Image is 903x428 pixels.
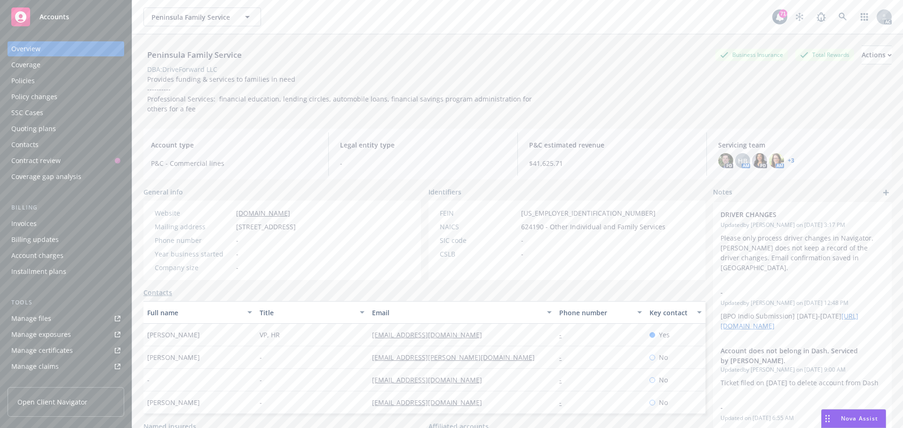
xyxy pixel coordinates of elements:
[143,301,256,324] button: Full name
[713,187,732,198] span: Notes
[143,49,246,61] div: Peninsula Family Service
[8,105,124,120] a: SSC Cases
[880,187,892,198] a: add
[11,153,61,168] div: Contract review
[529,158,695,168] span: $41,625.71
[260,375,262,385] span: -
[340,140,506,150] span: Legal entity type
[236,209,290,218] a: [DOMAIN_NAME]
[155,208,232,218] div: Website
[8,216,124,231] a: Invoices
[11,57,40,72] div: Coverage
[713,280,892,338] div: -Updatedby [PERSON_NAME] on [DATE] 12:48 PM[BPO Indio Submission] [DATE]-[DATE][URL][DOMAIN_NAME]
[11,311,51,326] div: Manage files
[372,330,490,339] a: [EMAIL_ADDRESS][DOMAIN_NAME]
[372,375,490,384] a: [EMAIL_ADDRESS][DOMAIN_NAME]
[8,343,124,358] a: Manage certificates
[8,41,124,56] a: Overview
[795,49,854,61] div: Total Rewards
[646,301,705,324] button: Key contact
[11,73,35,88] div: Policies
[147,308,242,318] div: Full name
[151,140,317,150] span: Account type
[151,12,233,22] span: Peninsula Family Service
[559,398,569,407] a: -
[236,249,238,259] span: -
[155,249,232,259] div: Year business started
[11,169,81,184] div: Coverage gap analysis
[11,264,66,279] div: Installment plans
[143,8,261,26] button: Peninsula Family Service
[8,327,124,342] span: Manage exposures
[721,346,860,366] span: Account does not belong in Dash. Serviced by [PERSON_NAME].
[236,235,238,245] span: -
[11,89,57,104] div: Policy changes
[659,397,668,407] span: No
[659,330,670,340] span: Yes
[428,187,461,197] span: Identifiers
[147,375,150,385] span: -
[11,327,71,342] div: Manage exposures
[17,397,87,407] span: Open Client Navigator
[11,343,73,358] div: Manage certificates
[147,64,217,74] div: DBA: DriveForward LLC
[8,248,124,263] a: Account charges
[650,308,691,318] div: Key contact
[8,121,124,136] a: Quoting plans
[260,352,262,362] span: -
[11,41,40,56] div: Overview
[8,298,124,307] div: Tools
[440,208,517,218] div: FEIN
[721,288,860,297] span: -
[713,338,892,395] div: Account does not belong in Dash. Serviced by [PERSON_NAME].Updatedby [PERSON_NAME] on [DATE] 9:00...
[521,249,523,259] span: -
[11,248,63,263] div: Account charges
[521,208,656,218] span: [US_EMPLOYER_IDENTIFICATION_NUMBER]
[440,249,517,259] div: CSLB
[143,187,183,197] span: General info
[8,203,124,212] div: Billing
[721,210,860,219] span: DRIVER CHANGES
[715,49,788,61] div: Business Insurance
[372,398,490,407] a: [EMAIL_ADDRESS][DOMAIN_NAME]
[8,232,124,247] a: Billing updates
[8,264,124,279] a: Installment plans
[260,308,354,318] div: Title
[721,221,884,229] span: Updated by [PERSON_NAME] on [DATE] 3:17 PM
[340,158,506,168] span: -
[721,366,884,374] span: Updated by [PERSON_NAME] on [DATE] 9:00 AM
[559,308,631,318] div: Phone number
[8,73,124,88] a: Policies
[8,311,124,326] a: Manage files
[559,353,569,362] a: -
[372,308,541,318] div: Email
[11,121,56,136] div: Quoting plans
[721,233,875,272] span: Please only process driver changes in Navigator. [PERSON_NAME] does not keep a record of the driv...
[713,202,892,280] div: DRIVER CHANGESUpdatedby [PERSON_NAME] on [DATE] 3:17 PMPlease only process driver changes in Navi...
[855,8,874,26] a: Switch app
[721,299,884,307] span: Updated by [PERSON_NAME] on [DATE] 12:48 PM
[8,375,124,390] a: Manage BORs
[769,153,784,168] img: photo
[721,414,884,422] span: Updated on [DATE] 6:55 AM
[147,75,532,113] span: Provides funding & services to families in need ---------- Professional Services: financial educa...
[11,359,59,374] div: Manage claims
[8,4,124,30] a: Accounts
[779,9,787,18] div: 71
[659,375,668,385] span: No
[151,158,317,168] span: P&C - Commercial lines
[8,169,124,184] a: Coverage gap analysis
[8,359,124,374] a: Manage claims
[788,158,794,163] a: +3
[738,156,747,166] span: HB
[8,89,124,104] a: Policy changes
[862,46,892,64] button: Actions
[11,216,37,231] div: Invoices
[529,140,695,150] span: P&C estimated revenue
[822,410,833,428] div: Drag to move
[559,330,569,339] a: -
[260,330,280,340] span: VP, HR
[11,375,55,390] div: Manage BORs
[521,235,523,245] span: -
[440,235,517,245] div: SIC code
